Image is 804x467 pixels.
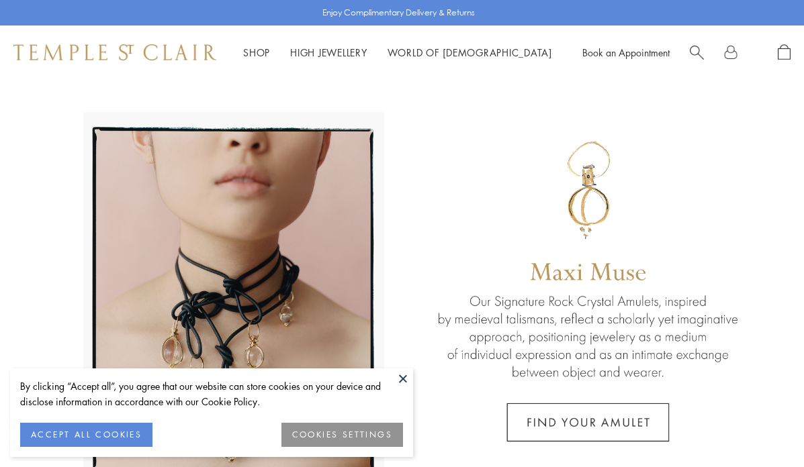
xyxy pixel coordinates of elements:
[322,6,475,19] p: Enjoy Complimentary Delivery & Returns
[388,46,552,59] a: World of [DEMOGRAPHIC_DATA]World of [DEMOGRAPHIC_DATA]
[13,44,216,60] img: Temple St. Clair
[281,423,403,447] button: COOKIES SETTINGS
[20,423,152,447] button: ACCEPT ALL COOKIES
[243,46,270,59] a: ShopShop
[243,44,552,61] nav: Main navigation
[690,44,704,61] a: Search
[582,46,670,59] a: Book an Appointment
[290,46,367,59] a: High JewelleryHigh Jewellery
[778,44,791,61] a: Open Shopping Bag
[737,404,791,454] iframe: Gorgias live chat messenger
[20,378,403,409] div: By clicking “Accept all”, you agree that our website can store cookies on your device and disclos...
